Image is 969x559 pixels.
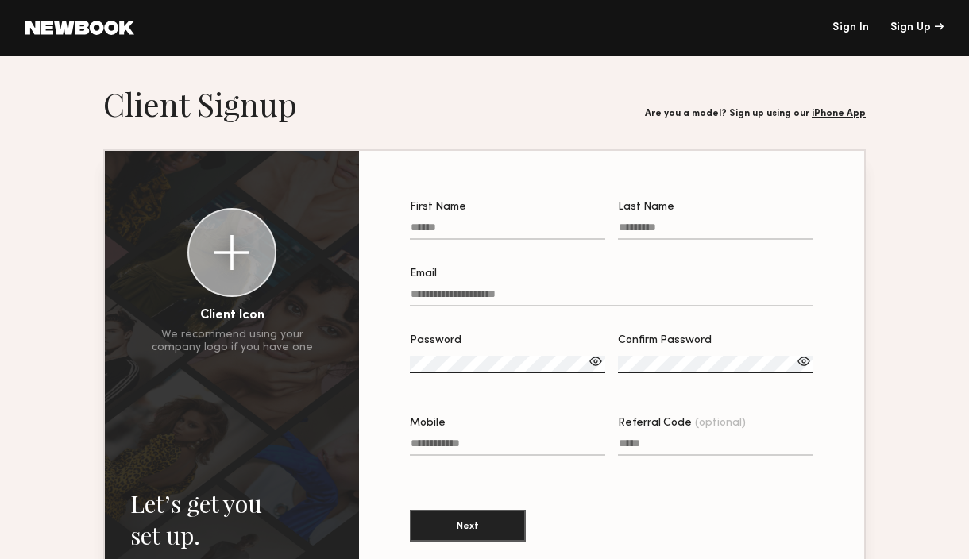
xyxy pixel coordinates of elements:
[695,418,746,429] span: (optional)
[200,310,264,322] div: Client Icon
[410,288,813,306] input: Email
[618,356,813,373] input: Confirm Password
[410,222,605,240] input: First Name
[832,22,869,33] a: Sign In
[410,268,813,279] div: Email
[130,488,334,551] h2: Let’s get you set up.
[812,109,866,118] a: iPhone App
[410,356,605,373] input: Password
[618,222,813,240] input: Last Name
[410,438,605,456] input: Mobile
[890,22,944,33] div: Sign Up
[618,335,813,346] div: Confirm Password
[410,335,605,346] div: Password
[152,329,313,354] div: We recommend using your company logo if you have one
[618,438,813,456] input: Referral Code(optional)
[410,510,526,542] button: Next
[410,202,605,213] div: First Name
[410,418,605,429] div: Mobile
[618,202,813,213] div: Last Name
[618,418,813,429] div: Referral Code
[103,84,297,124] h1: Client Signup
[645,109,866,119] div: Are you a model? Sign up using our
